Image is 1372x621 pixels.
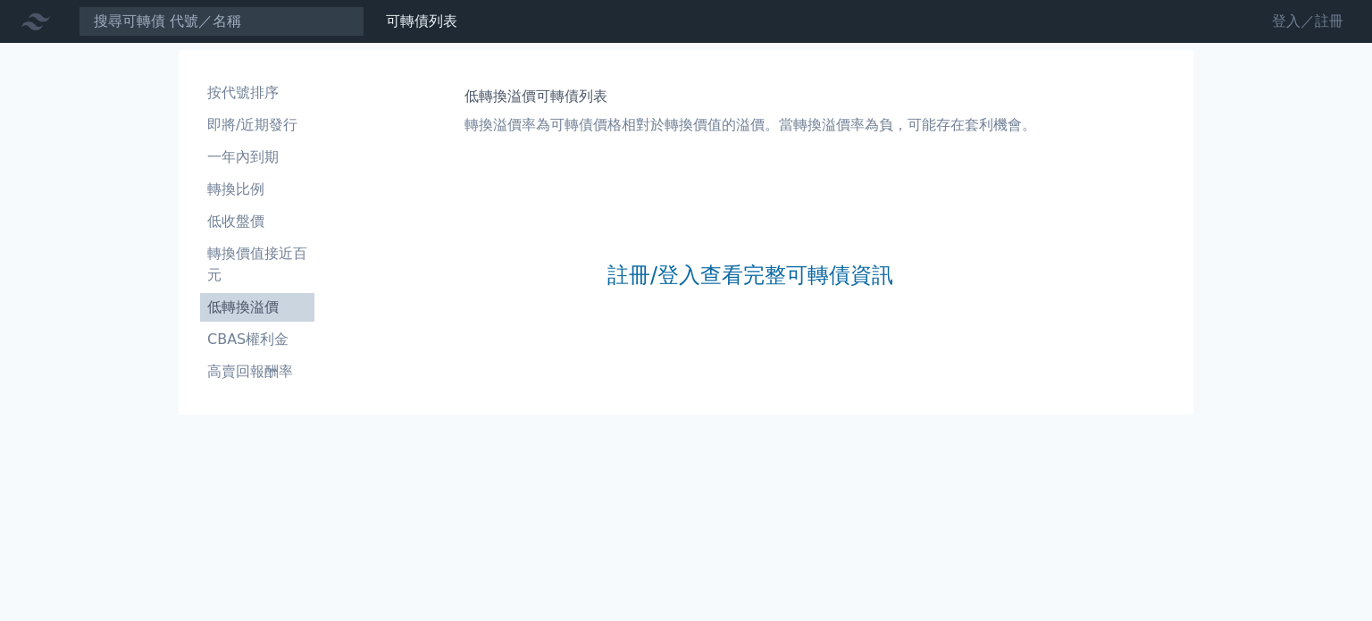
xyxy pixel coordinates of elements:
[200,207,314,236] a: 低收盤價
[200,111,314,139] a: 即將/近期發行
[200,293,314,322] a: 低轉換溢價
[200,114,314,136] li: 即將/近期發行
[200,211,314,232] li: 低收盤價
[200,325,314,354] a: CBAS權利金
[200,297,314,318] li: 低轉換溢價
[607,261,893,290] a: 註冊/登入查看完整可轉債資訊
[200,79,314,107] a: 按代號排序
[79,6,364,37] input: 搜尋可轉債 代號／名稱
[1258,7,1358,36] a: 登入／註冊
[200,329,314,350] li: CBAS權利金
[200,361,314,382] li: 高賣回報酬率
[200,243,314,286] li: 轉換價值接近百元
[386,13,457,29] a: 可轉債列表
[200,82,314,104] li: 按代號排序
[200,175,314,204] a: 轉換比例
[200,143,314,172] a: 一年內到期
[200,147,314,168] li: 一年內到期
[200,357,314,386] a: 高賣回報酬率
[200,239,314,290] a: 轉換價值接近百元
[464,86,1036,107] h1: 低轉換溢價可轉債列表
[464,114,1036,136] p: 轉換溢價率為可轉債價格相對於轉換價值的溢價。當轉換溢價率為負，可能存在套利機會。
[200,179,314,200] li: 轉換比例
